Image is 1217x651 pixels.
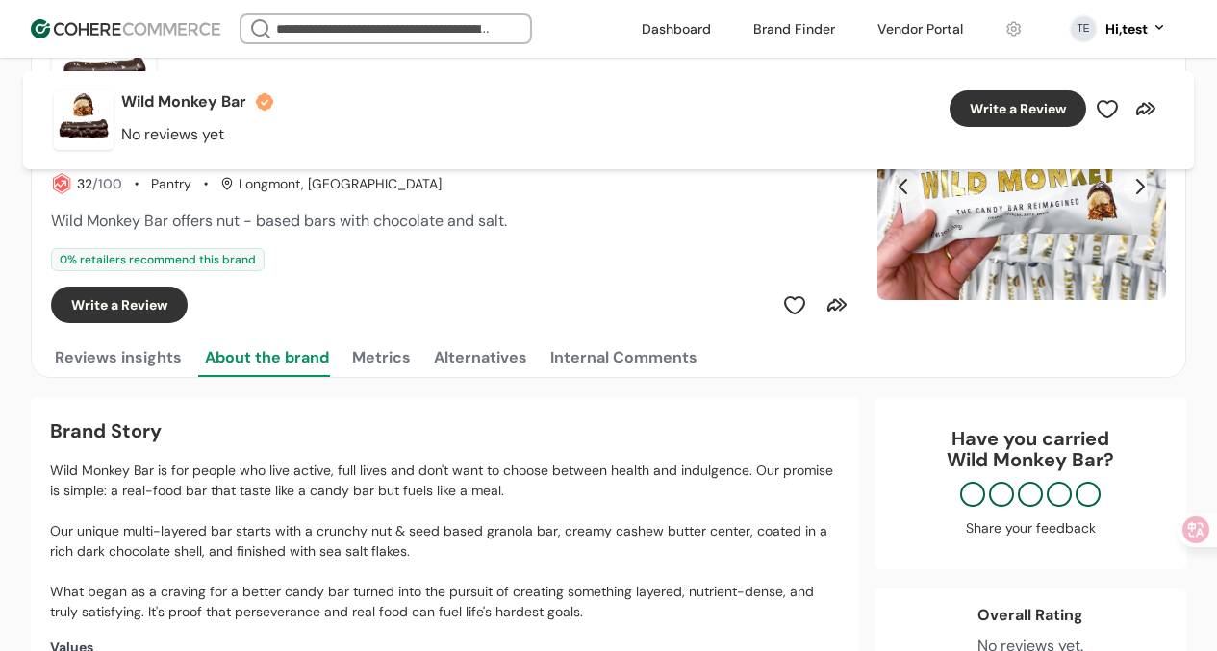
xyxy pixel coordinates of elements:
[894,428,1167,470] div: Have you carried
[51,287,188,323] button: Write a Review
[877,73,1166,300] div: Slide 1
[201,338,333,377] button: About the brand
[550,346,697,369] div: Internal Comments
[877,73,1166,300] div: Carousel
[51,211,507,231] span: Wild Monkey Bar offers nut - based bars with chocolate and salt.
[430,338,531,377] button: Alternatives
[887,170,920,203] button: Previous Slide
[51,248,265,271] div: 0 % retailers recommend this brand
[1105,19,1148,39] div: Hi, test
[1124,170,1156,203] button: Next Slide
[151,174,191,194] div: Pantry
[894,518,1167,538] div: Share your feedback
[977,604,1083,627] div: Overall Rating
[894,449,1167,470] p: Wild Monkey Bar ?
[51,6,157,112] img: Brand Photo
[220,174,442,194] div: Longmont, [GEOGRAPHIC_DATA]
[1069,14,1098,43] svg: 0 percent
[1105,19,1167,39] button: Hi,test
[877,73,1166,300] img: Slide 0
[50,461,840,622] p: Wild Monkey Bar is for people who live active, full lives and don't want to choose between health...
[77,175,92,192] span: 32
[50,416,840,445] div: Brand Story
[31,19,220,38] img: Cohere Logo
[92,175,122,192] span: /100
[51,338,186,377] button: Reviews insights
[348,338,415,377] button: Metrics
